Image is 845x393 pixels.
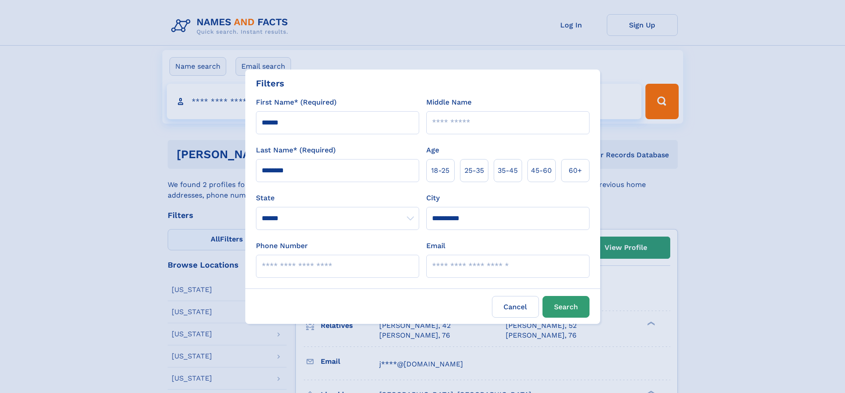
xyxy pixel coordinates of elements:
[256,241,308,251] label: Phone Number
[569,165,582,176] span: 60+
[426,241,445,251] label: Email
[492,296,539,318] label: Cancel
[498,165,518,176] span: 35‑45
[256,145,336,156] label: Last Name* (Required)
[426,193,440,203] label: City
[426,145,439,156] label: Age
[531,165,552,176] span: 45‑60
[464,165,484,176] span: 25‑35
[542,296,590,318] button: Search
[431,165,449,176] span: 18‑25
[256,97,337,108] label: First Name* (Required)
[256,193,419,203] label: State
[426,97,472,108] label: Middle Name
[256,77,284,90] div: Filters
